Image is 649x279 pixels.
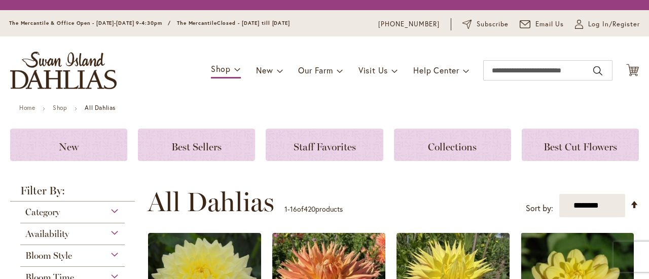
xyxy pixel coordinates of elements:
[171,141,222,153] span: Best Sellers
[477,19,509,29] span: Subscribe
[298,65,333,75] span: Our Farm
[10,185,135,202] strong: Filter By:
[526,199,553,218] label: Sort by:
[535,19,564,29] span: Email Us
[588,19,640,29] span: Log In/Register
[462,19,509,29] a: Subscribe
[266,129,383,161] a: Staff Favorites
[217,20,290,26] span: Closed - [DATE] till [DATE]
[593,63,602,79] button: Search
[256,65,273,75] span: New
[10,129,127,161] a: New
[19,104,35,111] a: Home
[290,204,297,214] span: 16
[138,129,255,161] a: Best Sellers
[25,207,60,218] span: Category
[522,129,639,161] a: Best Cut Flowers
[378,19,440,29] a: [PHONE_NUMBER]
[9,20,217,26] span: The Mercantile & Office Open - [DATE]-[DATE] 9-4:30pm / The Mercantile
[413,65,459,75] span: Help Center
[59,141,79,153] span: New
[148,187,274,217] span: All Dahlias
[304,204,315,214] span: 420
[85,104,116,111] strong: All Dahlias
[284,204,287,214] span: 1
[428,141,477,153] span: Collections
[358,65,388,75] span: Visit Us
[53,104,67,111] a: Shop
[25,228,69,240] span: Availability
[520,19,564,29] a: Email Us
[394,129,511,161] a: Collections
[25,250,72,261] span: Bloom Style
[294,141,356,153] span: Staff Favorites
[211,63,231,74] span: Shop
[544,141,617,153] span: Best Cut Flowers
[575,19,640,29] a: Log In/Register
[284,201,343,217] p: - of products
[10,52,117,89] a: store logo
